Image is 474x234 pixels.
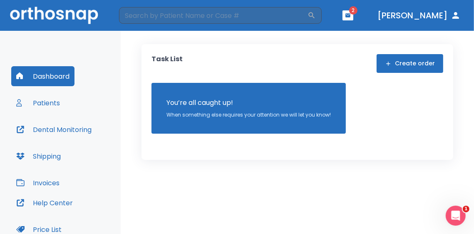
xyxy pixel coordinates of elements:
[463,206,469,212] span: 1
[374,8,464,23] button: [PERSON_NAME]
[11,173,65,193] button: Invoices
[11,119,97,139] button: Dental Monitoring
[151,54,183,73] p: Task List
[119,7,308,24] input: Search by Patient Name or Case #
[166,111,331,119] p: When something else requires your attention we will let you know!
[10,7,98,24] img: Orthosnap
[446,206,466,226] iframe: Intercom live chat
[349,6,357,15] span: 2
[377,54,443,73] button: Create order
[11,146,66,166] button: Shipping
[11,93,65,113] button: Patients
[11,193,78,213] button: Help Center
[11,66,74,86] button: Dashboard
[166,98,331,108] p: You’re all caught up!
